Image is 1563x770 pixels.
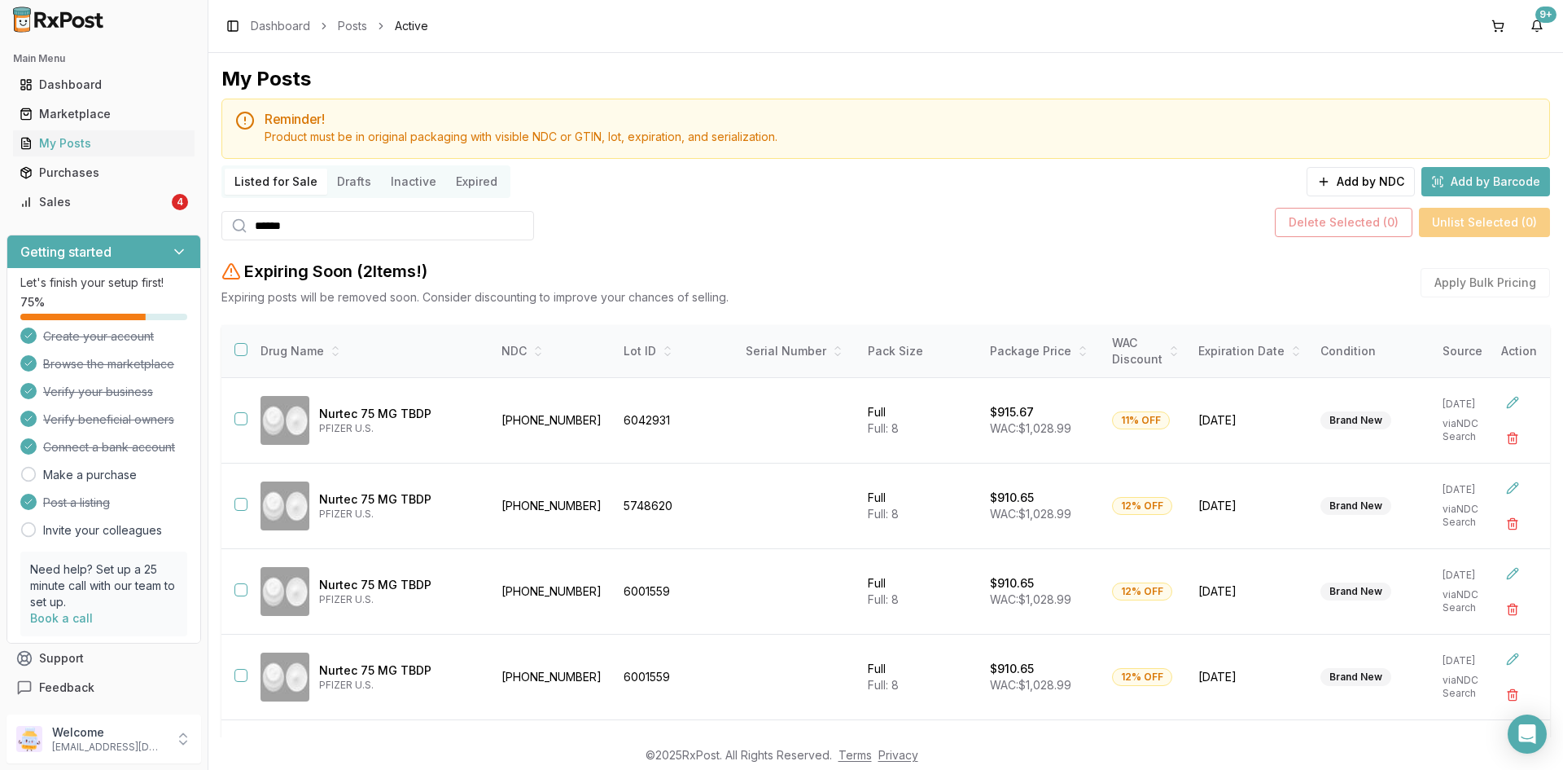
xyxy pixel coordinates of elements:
[1112,668,1172,686] div: 12% OFF
[13,187,195,217] a: Sales4
[319,593,479,606] p: PFIZER U.S.
[7,673,201,702] button: Feedback
[20,106,188,122] div: Marketplace
[7,101,201,127] button: Marketplace
[43,328,154,345] span: Create your account
[7,644,201,673] button: Support
[30,611,93,625] a: Book a call
[7,130,201,156] button: My Posts
[1311,325,1433,378] th: Condition
[319,577,479,593] p: Nurtec 75 MG TBDP
[7,72,201,98] button: Dashboard
[990,490,1034,506] p: $910.65
[1198,412,1301,429] span: [DATE]
[319,508,479,521] p: PFIZER U.S.
[7,7,111,33] img: RxPost Logo
[1524,13,1550,39] button: 9+
[1443,417,1504,443] p: via NDC Search
[492,635,614,720] td: [PHONE_NUMBER]
[1443,483,1504,496] p: [DATE]
[1535,7,1556,23] div: 9+
[858,378,980,464] td: Full
[20,194,169,210] div: Sales
[746,343,848,359] div: Serial Number
[1307,167,1415,196] button: Add by NDC
[1498,645,1527,674] button: Edit
[1498,509,1527,539] button: Delete
[30,561,177,610] p: Need help? Set up a 25 minute call with our team to set up.
[20,77,188,93] div: Dashboard
[319,422,479,435] p: PFIZER U.S.
[1498,680,1527,710] button: Delete
[20,294,45,310] span: 75 %
[265,129,1536,145] div: Product must be in original packaging with visible NDC or GTIN, lot, expiration, and serialization.
[20,242,112,262] h3: Getting started
[492,549,614,635] td: [PHONE_NUMBER]
[858,635,980,720] td: Full
[868,507,899,521] span: Full: 8
[16,726,42,752] img: User avatar
[1443,588,1504,614] p: via NDC Search
[858,549,980,635] td: Full
[1320,411,1391,429] div: Brand New
[1320,497,1391,515] div: Brand New
[1498,559,1527,588] button: Edit
[446,169,507,195] button: Expired
[1443,398,1504,411] p: [DATE]
[1498,424,1527,453] button: Delete
[990,661,1034,677] p: $910.65
[492,378,614,464] td: [PHONE_NUMBER]
[13,52,195,65] h2: Main Menu
[1320,583,1391,601] div: Brand New
[1443,654,1504,667] p: [DATE]
[492,464,614,549] td: [PHONE_NUMBER]
[990,575,1034,592] p: $910.65
[1498,388,1527,417] button: Edit
[260,482,309,530] img: Nurtec 75 MG TBDP
[43,439,175,455] span: Connect a bank account
[225,169,327,195] button: Listed for Sale
[13,70,195,99] a: Dashboard
[1198,498,1301,514] span: [DATE]
[858,325,980,378] th: Pack Size
[7,160,201,186] button: Purchases
[260,653,309,702] img: Nurtec 75 MG TBDP
[221,289,729,306] p: Expiring posts will be removed soon. Consider discounting to improve your chances of selling.
[43,384,153,400] span: Verify your business
[990,678,1071,692] span: WAC: $1,028.99
[327,169,381,195] button: Drafts
[20,135,188,152] div: My Posts
[868,421,899,435] span: Full: 8
[1198,583,1301,600] span: [DATE]
[319,679,479,692] p: PFIZER U.S.
[1488,325,1550,378] th: Action
[20,165,188,181] div: Purchases
[319,406,479,422] p: Nurtec 75 MG TBDP
[501,343,604,359] div: NDC
[13,158,195,187] a: Purchases
[52,741,165,754] p: [EMAIL_ADDRESS][DOMAIN_NAME]
[260,567,309,616] img: Nurtec 75 MG TBDP
[260,396,309,445] img: Nurtec 75 MG TBDP
[319,662,479,679] p: Nurtec 75 MG TBDP
[43,411,174,428] span: Verify beneficial owners
[13,99,195,129] a: Marketplace
[172,194,188,210] div: 4
[221,66,311,92] div: My Posts
[614,635,736,720] td: 6001559
[868,678,899,692] span: Full: 8
[1508,715,1547,754] div: Open Intercom Messenger
[1443,503,1504,529] p: via NDC Search
[1112,411,1170,429] div: 11% OFF
[990,421,1071,435] span: WAC: $1,028.99
[381,169,446,195] button: Inactive
[395,18,428,34] span: Active
[990,404,1034,420] p: $915.67
[319,491,479,508] p: Nurtec 75 MG TBDP
[43,495,110,511] span: Post a listing
[13,129,195,158] a: My Posts
[1198,669,1301,685] span: [DATE]
[1112,583,1172,601] div: 12% OFF
[990,592,1071,606] span: WAC: $1,028.99
[251,18,428,34] nav: breadcrumb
